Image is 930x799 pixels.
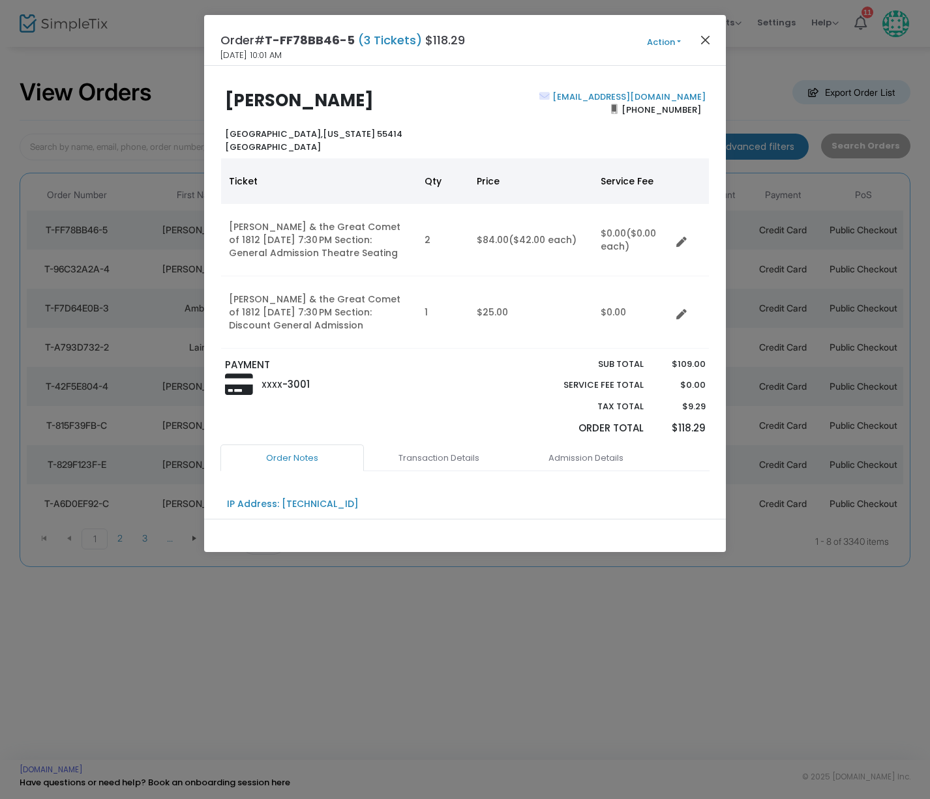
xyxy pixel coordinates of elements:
[221,204,417,276] td: [PERSON_NAME] & the Great Comet of 1812 [DATE] 7:30 PM Section: General Admission Theatre Seating
[625,35,703,50] button: Action
[417,276,469,349] td: 1
[225,128,402,153] b: [US_STATE] 55414 [GEOGRAPHIC_DATA]
[469,158,593,204] th: Price
[469,204,593,276] td: $84.00
[656,379,705,392] p: $0.00
[220,49,282,62] span: [DATE] 10:01 AM
[417,204,469,276] td: 2
[367,444,511,472] a: Transaction Details
[550,91,706,103] a: [EMAIL_ADDRESS][DOMAIN_NAME]
[697,31,714,48] button: Close
[417,158,469,204] th: Qty
[509,233,577,246] span: ($42.00 each)
[221,158,417,204] th: Ticket
[225,128,323,140] span: [GEOGRAPHIC_DATA],
[656,400,705,413] p: $9.29
[469,276,593,349] td: $25.00
[225,89,374,112] b: [PERSON_NAME]
[221,158,709,349] div: Data table
[265,32,355,48] span: T-FF78BB46-5
[355,32,425,48] span: (3 Tickets)
[601,227,656,253] span: ($0.00 each)
[514,444,657,472] a: Admission Details
[656,421,705,436] p: $118.29
[533,421,644,436] p: Order Total
[220,444,364,472] a: Order Notes
[227,497,359,511] div: IP Address: [TECHNICAL_ID]
[533,379,644,392] p: Service Fee Total
[593,204,671,276] td: $0.00
[533,358,644,371] p: Sub total
[533,400,644,413] p: Tax Total
[221,276,417,349] td: [PERSON_NAME] & the Great Comet of 1812 [DATE] 7:30 PM Section: Discount General Admission
[618,99,706,120] span: [PHONE_NUMBER]
[656,358,705,371] p: $109.00
[262,379,282,390] span: XXXX
[225,358,459,373] p: PAYMENT
[593,158,671,204] th: Service Fee
[593,276,671,349] td: $0.00
[282,377,310,391] span: -3001
[220,31,465,49] h4: Order# $118.29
